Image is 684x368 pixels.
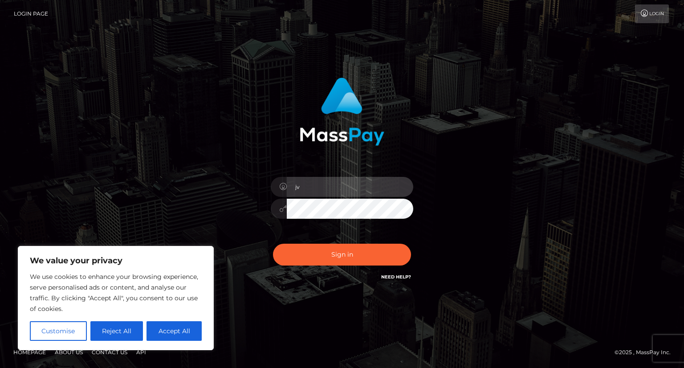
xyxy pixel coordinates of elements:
[287,177,413,197] input: Username...
[88,345,131,359] a: Contact Us
[381,274,411,280] a: Need Help?
[90,321,143,341] button: Reject All
[30,255,202,266] p: We value your privacy
[300,78,384,146] img: MassPay Login
[273,244,411,266] button: Sign in
[133,345,150,359] a: API
[18,246,214,350] div: We value your privacy
[10,345,49,359] a: Homepage
[147,321,202,341] button: Accept All
[615,348,677,357] div: © 2025 , MassPay Inc.
[30,321,87,341] button: Customise
[14,4,48,23] a: Login Page
[51,345,86,359] a: About Us
[30,271,202,314] p: We use cookies to enhance your browsing experience, serve personalised ads or content, and analys...
[635,4,669,23] a: Login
